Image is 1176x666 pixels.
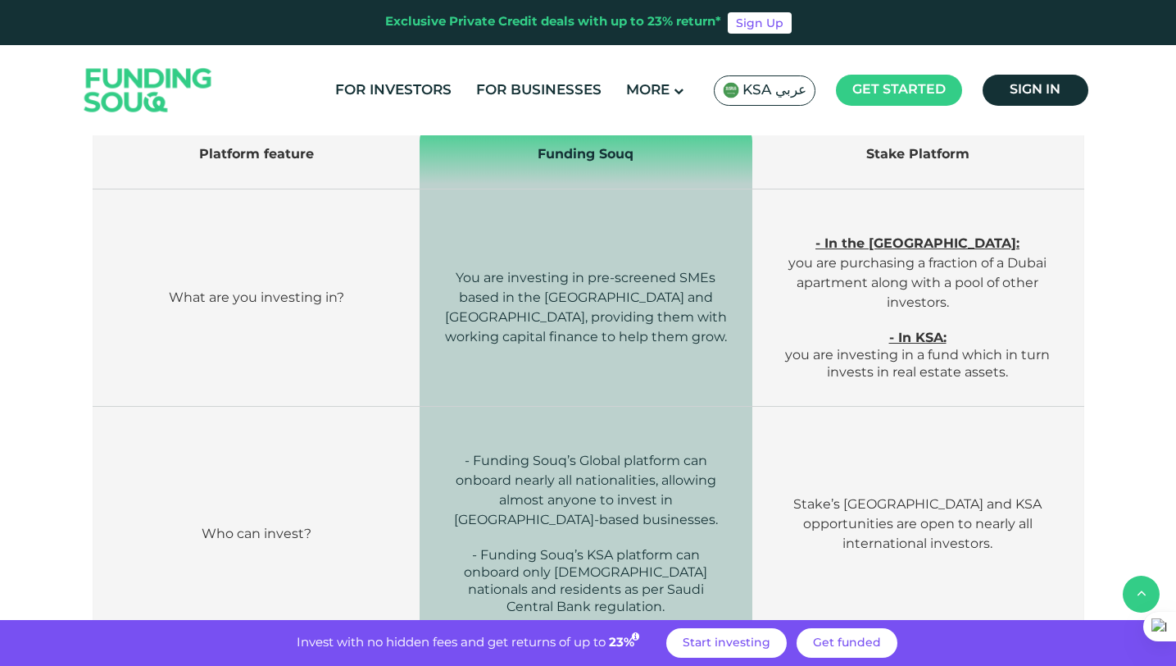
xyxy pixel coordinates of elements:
[626,84,670,98] span: More
[1010,84,1060,96] span: Sign in
[728,12,792,34] a: Sign Up
[815,235,1019,251] strong: - In the [GEOGRAPHIC_DATA]:
[793,496,1042,551] span: Stake’s [GEOGRAPHIC_DATA] and KSA opportunities are open to nearly all international investors.
[199,146,314,162] span: Platform feature
[813,637,881,649] span: Get funded
[538,146,633,162] span: Funding Souq
[609,637,642,649] span: 23%
[742,81,806,100] span: KSA عربي
[852,84,946,96] span: Get started
[331,77,456,104] a: For Investors
[445,270,727,344] span: You are investing in pre-screened SMEs based in the [GEOGRAPHIC_DATA] and [GEOGRAPHIC_DATA], prov...
[472,77,606,104] a: For Businesses
[889,330,947,345] strong: - In KSA:
[464,547,707,614] span: - Funding Souq’s KSA platform can onboard only [DEMOGRAPHIC_DATA] nationals and residents as per ...
[785,330,1050,380] span: you are investing in a fund which in turn invests in real estate assets.
[68,49,229,132] img: Logo
[297,637,606,649] span: Invest with no hidden fees and get returns of up to
[797,628,897,658] a: Get funded
[202,526,311,541] span: Who can invest?
[866,146,969,162] span: Stake Platform
[983,75,1088,106] a: Sign in
[1123,576,1160,613] button: back
[723,82,739,98] img: SA Flag
[169,290,344,305] span: What are you investing in?
[454,453,718,527] span: - Funding Souq’s Global platform can onboard nearly all nationalities, allowing almost anyone to ...
[788,235,1047,310] span: you are purchasing a fraction of a Dubai apartment along with a pool of other investors.
[683,637,770,649] span: Start investing
[385,13,721,32] div: Exclusive Private Credit deals with up to 23% return*
[632,632,639,641] i: 23% IRR (expected) ~ 15% Net yield (expected)
[666,628,787,658] a: Start investing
